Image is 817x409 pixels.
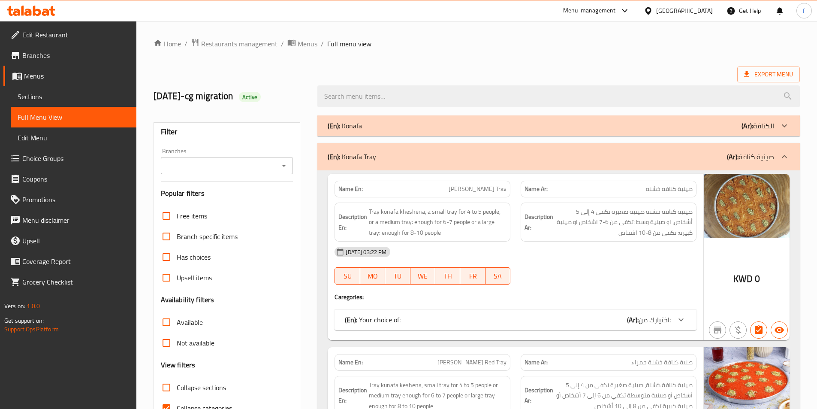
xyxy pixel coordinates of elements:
span: 1.0.0 [27,300,40,312]
span: Upsell items [177,273,212,283]
b: (Ar): [727,150,739,163]
a: Upsell [3,230,136,251]
h3: View filters [161,360,196,370]
span: f [803,6,805,15]
span: Active [239,93,261,101]
p: Konafa [328,121,362,131]
button: TU [385,267,410,285]
a: Restaurants management [191,38,277,49]
img: mmw_638665852572300588 [704,174,790,238]
span: Export Menu [737,67,800,82]
b: (Ar): [627,313,639,326]
a: Support.OpsPlatform [4,324,59,335]
strong: Description Ar: [525,385,553,406]
a: Menus [287,38,317,49]
nav: breadcrumb [154,38,800,49]
button: SU [335,267,360,285]
span: TH [439,270,457,282]
button: Not branch specific item [709,321,726,339]
div: [GEOGRAPHIC_DATA] [656,6,713,15]
b: (En): [328,150,340,163]
span: Upsell [22,236,130,246]
span: Not available [177,338,214,348]
span: Coverage Report [22,256,130,267]
span: [DATE] 03:22 PM [342,248,390,256]
button: SA [485,267,510,285]
span: Coupons [22,174,130,184]
span: WE [414,270,432,282]
span: Branches [22,50,130,61]
a: Home [154,39,181,49]
span: [PERSON_NAME] Tray [449,185,506,194]
span: Menus [298,39,317,49]
h4: Caregories: [335,293,696,301]
p: الكنافة [742,121,774,131]
p: Your choice of: [345,315,401,325]
strong: Description En: [338,385,367,406]
strong: Name En: [338,185,363,194]
span: اختيارك من: [639,313,671,326]
span: Choice Groups [22,153,130,164]
span: Edit Restaurant [22,30,130,40]
span: Export Menu [744,69,793,80]
button: Open [278,160,290,172]
a: Sections [11,86,136,107]
div: (En): Konafa Tray(Ar):صينية كنافة [317,143,800,170]
span: Has choices [177,252,211,262]
button: FR [460,267,485,285]
p: صينية كنافة [727,151,774,162]
div: (En): Konafa(Ar):الكنافة [317,115,800,136]
button: Available [771,321,788,339]
button: Purchased item [730,321,747,339]
span: KWD [733,270,753,287]
span: 0 [755,270,760,287]
div: (En): Your choice of:(Ar):اختيارك من: [335,309,696,330]
button: Has choices [750,321,767,339]
a: Edit Restaurant [3,24,136,45]
span: Full Menu View [18,112,130,122]
span: صينية كنافه خشنه [646,185,693,194]
strong: Description En: [338,212,367,233]
a: Coupons [3,169,136,189]
span: Promotions [22,194,130,205]
a: Full Menu View [11,107,136,127]
span: Menus [24,71,130,81]
span: Full menu view [327,39,371,49]
strong: Name Ar: [525,358,548,367]
a: Edit Menu [11,127,136,148]
p: Konafa Tray [328,151,376,162]
div: Filter [161,123,293,141]
span: Branch specific items [177,231,238,242]
a: Choice Groups [3,148,136,169]
span: Restaurants management [201,39,277,49]
span: FR [464,270,482,282]
button: MO [360,267,385,285]
span: MO [364,270,382,282]
a: Menu disclaimer [3,210,136,230]
span: Grocery Checklist [22,277,130,287]
li: / [321,39,324,49]
span: Free items [177,211,207,221]
h2: [DATE]-cg migration [154,90,308,103]
div: Menu-management [563,6,616,16]
strong: Name En: [338,358,363,367]
a: Branches [3,45,136,66]
li: / [184,39,187,49]
span: Edit Menu [18,133,130,143]
li: / [281,39,284,49]
strong: Description Ar: [525,212,553,233]
button: TH [435,267,460,285]
input: search [317,85,800,107]
b: (En): [345,313,357,326]
h3: Availability filters [161,295,214,305]
span: Sections [18,91,130,102]
span: [PERSON_NAME] Red Tray [437,358,506,367]
span: صنية كنافة خشنة حمراء [631,358,693,367]
span: Collapse sections [177,382,226,393]
span: SU [338,270,356,282]
strong: Name Ar: [525,185,548,194]
b: (En): [328,119,340,132]
span: SA [489,270,507,282]
span: Available [177,317,203,327]
span: صينية كنافه خشنه صينية صغيرة تكفى 4 إلى 5 أشخاص، او صينية وسط :تكفى من 6-7 اشخاص او صينية كبيرة: ... [555,206,693,238]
